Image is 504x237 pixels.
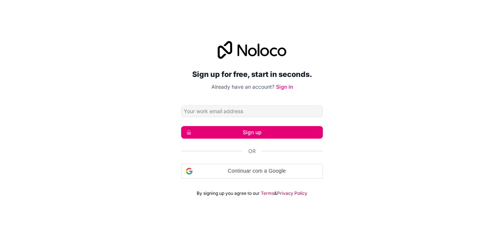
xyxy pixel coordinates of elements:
[181,68,323,81] h2: Sign up for free, start in seconds.
[181,126,323,139] button: Sign up
[197,190,260,196] span: By signing up you agree to our
[181,105,323,117] input: Email address
[274,190,277,196] span: &
[196,167,318,175] span: Continuar com a Google
[277,190,307,196] a: Privacy Policy
[276,84,293,90] a: Sign in
[261,190,274,196] a: Terms
[181,164,323,179] div: Continuar com a Google
[248,148,256,155] span: Or
[211,84,275,90] span: Already have an account?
